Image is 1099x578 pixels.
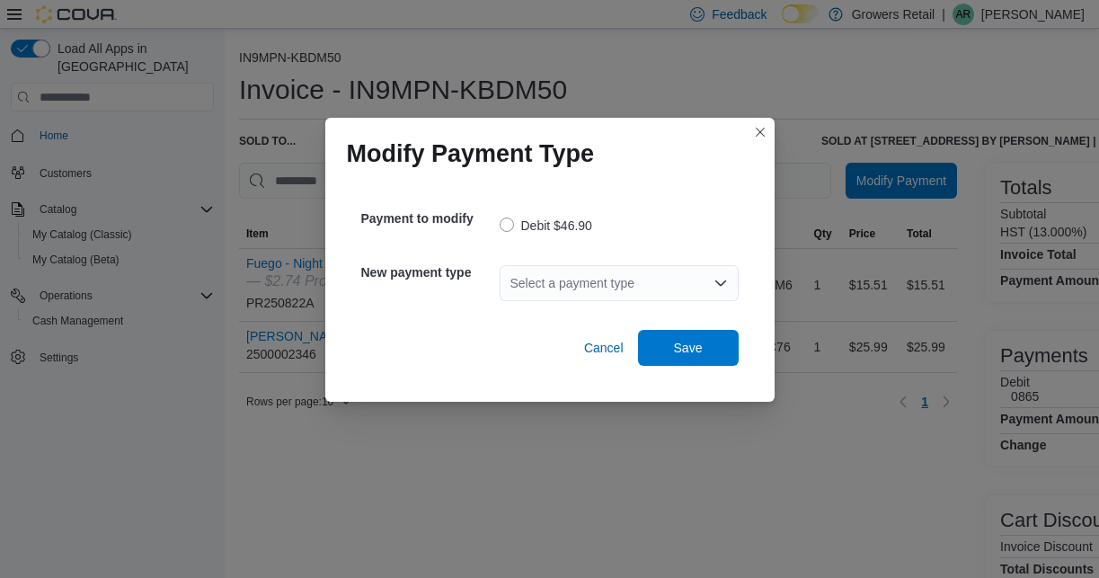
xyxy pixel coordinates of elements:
[638,330,739,366] button: Save
[361,200,496,236] h5: Payment to modify
[674,339,703,357] span: Save
[577,330,631,366] button: Cancel
[749,121,771,143] button: Closes this modal window
[347,139,595,168] h1: Modify Payment Type
[500,215,592,236] label: Debit $46.90
[361,254,496,290] h5: New payment type
[584,339,624,357] span: Cancel
[713,276,728,290] button: Open list of options
[510,272,512,294] input: Accessible screen reader label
